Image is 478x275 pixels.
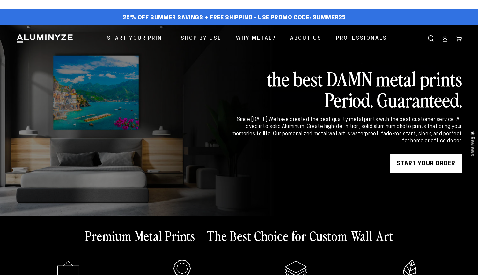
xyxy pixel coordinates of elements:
div: Since [DATE] We have created the best quality metal prints with the best customer service. All dy... [231,116,462,145]
span: About Us [290,34,322,43]
span: Why Metal? [236,34,276,43]
summary: Search our site [424,32,438,46]
div: Click to open Judge.me floating reviews tab [466,126,478,161]
span: 25% off Summer Savings + Free Shipping - Use Promo Code: SUMMER25 [123,15,346,22]
a: START YOUR Order [390,154,462,173]
a: About Us [285,30,327,47]
h2: the best DAMN metal prints Period. Guaranteed. [231,68,462,110]
span: Start Your Print [107,34,166,43]
a: Why Metal? [231,30,281,47]
span: Shop By Use [181,34,222,43]
a: Professionals [331,30,392,47]
img: Aluminyze [16,34,73,43]
h2: Premium Metal Prints – The Best Choice for Custom Wall Art [85,227,393,244]
a: Shop By Use [176,30,226,47]
a: Start Your Print [102,30,171,47]
span: Professionals [336,34,387,43]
